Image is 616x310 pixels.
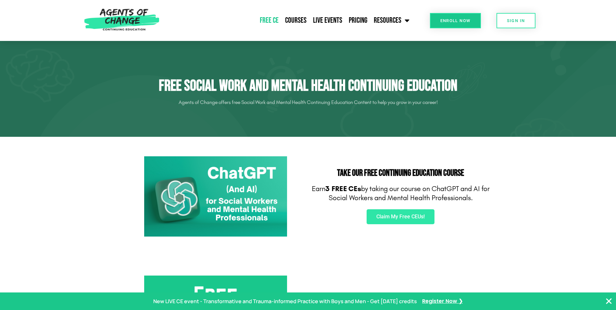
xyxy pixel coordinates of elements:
[497,13,535,28] a: SIGN IN
[376,214,425,219] span: Claim My Free CEUs!
[605,297,613,305] button: Close Banner
[325,185,361,193] b: 3 FREE CEs
[163,12,413,29] nav: Menu
[257,12,282,29] a: Free CE
[440,19,471,23] span: Enroll Now
[507,19,525,23] span: SIGN IN
[126,97,490,108] p: Agents of Change offers free Social Work and Mental Health Continuing Education Content to help y...
[126,77,490,96] h1: Free Social Work and Mental Health Continuing Education
[371,12,413,29] a: Resources
[346,12,371,29] a: Pricing
[310,12,346,29] a: Live Events
[282,12,310,29] a: Courses
[430,13,481,28] a: Enroll Now
[367,209,434,224] a: Claim My Free CEUs!
[311,169,490,178] h2: Take Our FREE Continuing Education Course
[311,184,490,203] p: Earn by taking our course on ChatGPT and AI for Social Workers and Mental Health Professionals.
[422,297,463,306] a: Register Now ❯
[153,297,417,306] p: New LIVE CE event - Transformative and Trauma-informed Practice with Boys and Men - Get [DATE] cr...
